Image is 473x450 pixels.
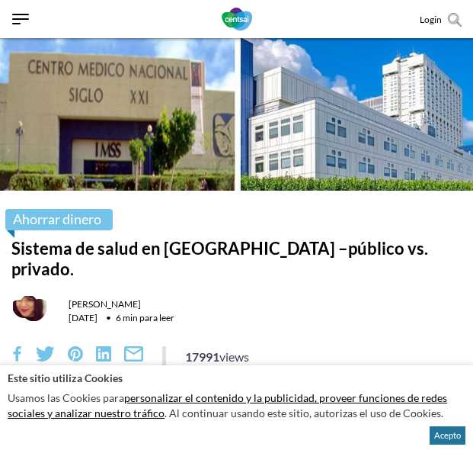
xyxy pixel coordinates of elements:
p: Usamos las Cookies para . Al continuar usando este sitio, autorizas el uso de Cookies. [8,387,465,424]
a: Ahorrar dinero [5,209,113,230]
div: 6 min para leer [100,312,174,323]
a: Login [420,14,442,25]
div: 17991 [185,346,249,368]
h2: Este sitio utiliza Cookies [8,371,465,385]
a: [PERSON_NAME] [69,298,141,310]
time: [DATE] [69,312,97,323]
h1: Sistema de salud en [GEOGRAPHIC_DATA] –público vs. privado. [11,238,462,279]
span: views [219,349,249,364]
button: Acepto [430,426,465,445]
img: CentSai [222,8,252,31]
img: search [448,13,462,27]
